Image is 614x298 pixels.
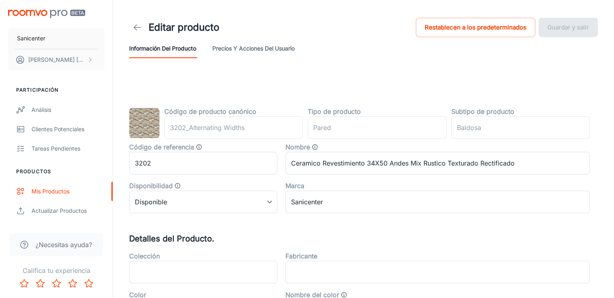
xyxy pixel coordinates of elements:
[196,144,202,150] svg: SKU del producto
[451,107,514,116] label: Subtipo de producto
[8,49,105,70] button: [PERSON_NAME] [PERSON_NAME]
[28,55,85,64] p: [PERSON_NAME] [PERSON_NAME]
[416,18,535,37] button: Restablecen a los predeterminados
[129,108,159,138] img: Ceramico Revestimiento 34X50 Andes Mix Rustico Texturado Rectificado
[32,275,48,292] button: Rate 2 star
[149,20,219,35] h1: Editar producto
[285,181,304,191] label: Marca
[212,39,295,58] button: Precios y acciones del usuario
[31,125,105,134] div: Clientes potenciales
[174,183,181,189] svg: El valor que determina si el producto está disponible, descatalogado o agotado.
[312,144,318,150] svg: Nombre del producto
[48,275,65,292] button: Rate 3 star
[31,206,105,215] div: Actualizar productos
[129,181,173,191] label: Disponibilidad
[31,105,105,114] div: Análisis
[129,233,598,245] h5: Detalles del Producto.
[6,266,106,275] p: Califica tu experiencia
[8,10,85,18] img: Roomvo PRO Beta
[129,191,277,213] div: Disponible
[129,251,160,261] label: Colección
[308,107,361,116] label: Tipo de producto
[285,251,317,261] label: Fabricante
[31,187,105,196] div: Mis productos
[65,275,81,292] button: Rate 4 star
[36,240,92,250] span: ¿Necesitas ayuda?
[31,144,105,153] div: Tareas pendientes
[81,275,97,292] button: Rate 5 star
[164,107,256,116] label: Código de producto canónico
[285,142,310,152] label: Nombre
[8,28,105,49] button: Sanicenter
[16,275,32,292] button: Rate 1 star
[129,39,196,58] button: Información del producto
[129,142,194,152] label: Código de referencia
[17,34,45,43] p: Sanicenter
[341,292,347,298] svg: Categorías generales de colores. P. ej., «Nube», «Eclipse» o «Inauguración de galería».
